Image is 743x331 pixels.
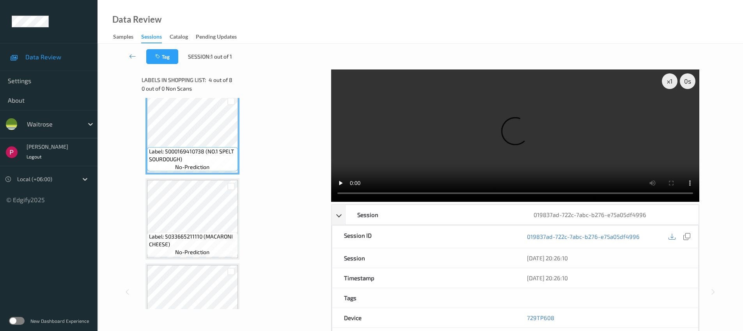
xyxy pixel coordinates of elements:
a: 729TP608 [527,314,554,321]
a: Pending Updates [196,32,245,43]
div: Pending Updates [196,33,237,43]
div: 0 s [680,73,695,89]
div: Session ID [332,226,515,248]
div: Sessions [141,33,162,43]
span: Session: [188,53,211,61]
div: Device [332,308,515,327]
a: Catalog [170,32,196,43]
div: Catalog [170,33,188,43]
span: no-prediction [175,248,209,256]
button: Tag [146,49,178,64]
span: Labels in shopping list: [142,76,206,84]
span: 4 out of 8 [209,76,232,84]
span: Label: 5033665211110 (MACARONI CHEESE) [149,233,236,248]
div: Samples [113,33,133,43]
span: no-prediction [175,163,209,171]
a: Sessions [141,32,170,43]
div: 0 out of 0 Non Scans [142,85,326,93]
a: Samples [113,32,141,43]
div: Session [346,205,522,224]
div: x 1 [662,73,677,89]
div: Tags [332,288,515,308]
div: [DATE] 20:26:10 [527,274,686,282]
a: 019837ad-722c-7abc-b276-e75a05df4996 [527,233,640,240]
span: Label: 5000169410738 (NO.1 SPELT SOURDOUGH) [149,148,236,163]
div: Session019837ad-722c-7abc-b276-e75a05df4996 [332,205,699,225]
div: 019837ad-722c-7abc-b276-e75a05df4996 [522,205,698,224]
div: Data Review [112,16,161,23]
div: Timestamp [332,268,515,288]
div: [DATE] 20:26:10 [527,254,686,262]
span: 1 out of 1 [211,53,232,61]
div: Session [332,248,515,268]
